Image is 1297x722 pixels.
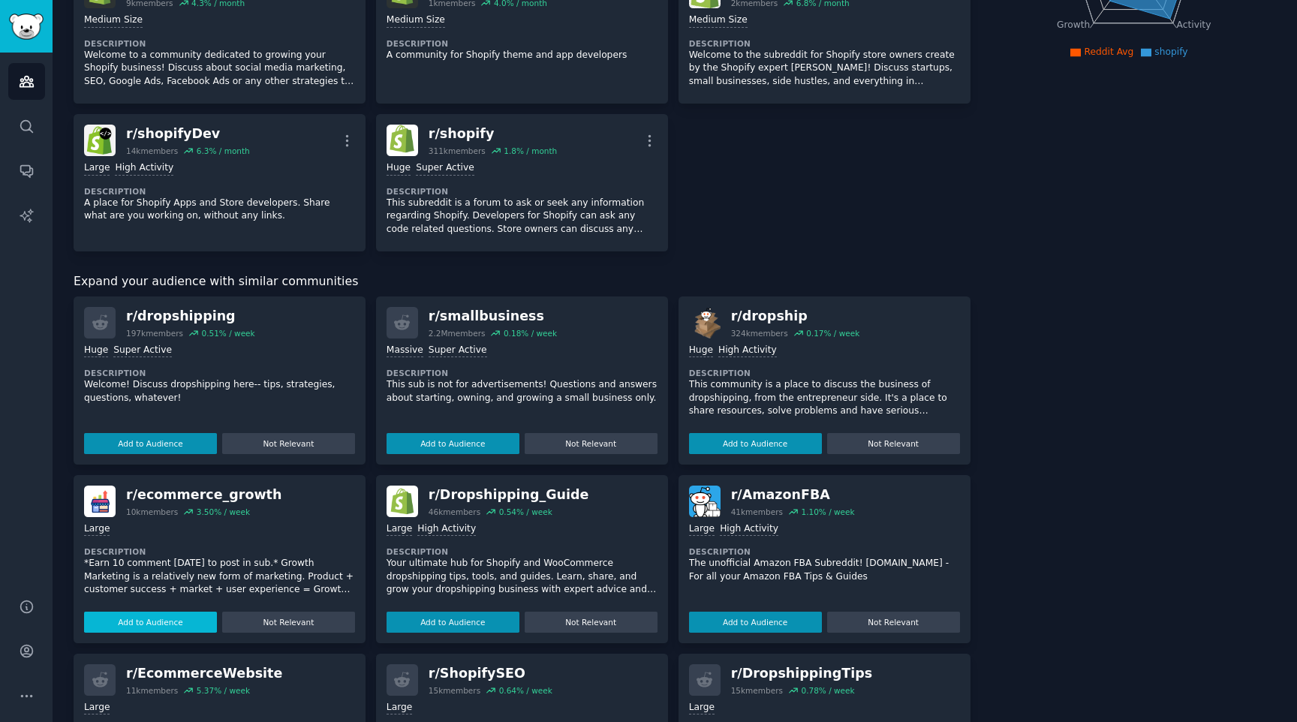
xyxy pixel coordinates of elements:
span: Reddit Avg [1084,47,1133,57]
div: r/ shopify [429,125,557,143]
div: Super Active [416,161,474,176]
dt: Description [387,368,658,378]
div: r/ DropshippingTips [731,664,873,683]
dt: Description [689,368,960,378]
div: r/ Dropshipping_Guide [429,486,589,504]
dt: Description [387,186,658,197]
button: Add to Audience [689,433,822,454]
div: 0.64 % / week [499,685,552,696]
span: Expand your audience with similar communities [74,272,358,291]
button: Not Relevant [222,433,355,454]
div: 0.18 % / week [504,328,557,338]
p: *Earn 10 comment [DATE] to post in sub.* Growth Marketing is a relatively new form of marketing. ... [84,557,355,597]
button: Add to Audience [689,612,822,633]
div: 11k members [126,685,178,696]
div: Huge [689,344,713,358]
dt: Description [84,186,355,197]
p: This community is a place to discuss the business of dropshipping, from the entrepreneur side. It... [689,378,960,418]
div: Medium Size [689,14,748,28]
div: 3.50 % / week [197,507,250,517]
a: shopifyDevr/shopifyDev14kmembers6.3% / monthLargeHigh ActivityDescriptionA place for Shopify Apps... [74,114,366,251]
div: r/ smallbusiness [429,307,557,326]
div: Large [84,522,110,537]
div: r/ dropshipping [126,307,255,326]
p: This subreddit is a forum to ask or seek any information regarding Shopify. Developers for Shopif... [387,197,658,236]
dt: Description [84,546,355,557]
dt: Description [84,368,355,378]
div: Super Active [113,344,172,358]
a: shopifyr/shopify311kmembers1.8% / monthHugeSuper ActiveDescriptionThis subreddit is a forum to as... [376,114,668,251]
div: r/ ShopifySEO [429,664,552,683]
div: 0.17 % / week [806,328,859,338]
button: Not Relevant [525,612,658,633]
div: Huge [387,161,411,176]
div: Medium Size [84,14,143,28]
div: 14k members [126,146,178,156]
img: shopifyDev [84,125,116,156]
div: Large [84,701,110,715]
img: dropship [689,307,721,338]
span: shopify [1154,47,1187,57]
div: r/ dropship [731,307,860,326]
div: Large [387,522,412,537]
dt: Description [387,38,658,49]
div: 2.2M members [429,328,486,338]
div: Huge [84,344,108,358]
div: r/ AmazonFBA [731,486,855,504]
button: Not Relevant [827,612,960,633]
button: Not Relevant [525,433,658,454]
div: 10k members [126,507,178,517]
div: r/ shopifyDev [126,125,250,143]
dt: Description [84,38,355,49]
img: GummySearch logo [9,14,44,40]
p: A community for Shopify theme and app developers [387,49,658,62]
div: 6.3 % / month [197,146,250,156]
dt: Description [689,38,960,49]
button: Add to Audience [387,612,519,633]
div: 5.37 % / week [197,685,250,696]
div: 15k members [429,685,480,696]
div: r/ EcommerceWebsite [126,664,282,683]
img: Dropshipping_Guide [387,486,418,517]
p: The unofficial Amazon FBA Subreddit! [DOMAIN_NAME] - For all your Amazon FBA Tips & Guides [689,557,960,583]
div: 197k members [126,328,183,338]
div: 0.51 % / week [201,328,254,338]
div: Large [84,161,110,176]
p: A place for Shopify Apps and Store developers. Share what are you working on, without any links. [84,197,355,223]
div: High Activity [718,344,777,358]
img: ecommerce_growth [84,486,116,517]
div: 1.10 % / week [801,507,854,517]
p: Welcome! Discuss dropshipping here-- tips, strategies, questions, whatever! [84,378,355,405]
div: Large [387,701,412,715]
div: High Activity [720,522,778,537]
div: 41k members [731,507,783,517]
button: Add to Audience [84,612,217,633]
div: 0.54 % / week [499,507,552,517]
img: AmazonFBA [689,486,721,517]
dt: Description [387,546,658,557]
div: Super Active [429,344,487,358]
p: This sub is not for advertisements! Questions and answers about starting, owning, and growing a s... [387,378,658,405]
tspan: Growth [1057,20,1090,30]
button: Not Relevant [222,612,355,633]
button: Add to Audience [84,433,217,454]
div: 46k members [429,507,480,517]
div: 311k members [429,146,486,156]
div: High Activity [417,522,476,537]
dt: Description [689,546,960,557]
div: Large [689,701,715,715]
div: Large [689,522,715,537]
p: Your ultimate hub for Shopify and WooCommerce dropshipping tips, tools, and guides. Learn, share,... [387,557,658,597]
div: 15k members [731,685,783,696]
div: r/ ecommerce_growth [126,486,281,504]
div: 0.78 % / week [801,685,854,696]
tspan: Activity [1176,20,1211,30]
img: shopify [387,125,418,156]
p: Welcome to a community dedicated to growing your Shopify business! Discuss about social media mar... [84,49,355,89]
p: Welcome to the subreddit for Shopify store owners create by the Shopify expert [PERSON_NAME]! Dis... [689,49,960,89]
button: Not Relevant [827,433,960,454]
div: Massive [387,344,423,358]
div: 1.8 % / month [504,146,557,156]
button: Add to Audience [387,433,519,454]
div: Medium Size [387,14,445,28]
